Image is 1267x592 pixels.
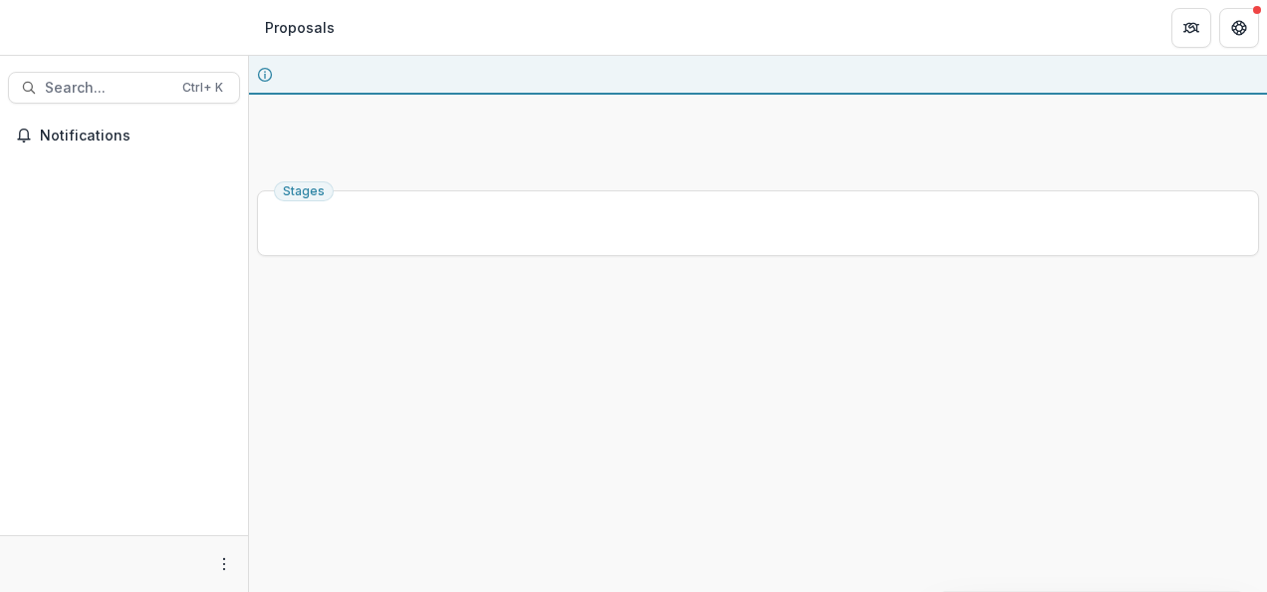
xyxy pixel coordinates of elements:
nav: breadcrumb [257,13,343,42]
button: Search... [8,72,240,104]
button: More [212,552,236,576]
div: Proposals [265,17,335,38]
span: Search... [45,80,170,97]
button: Get Help [1219,8,1259,48]
button: Partners [1171,8,1211,48]
span: Stages [283,184,325,198]
button: Notifications [8,120,240,151]
div: Ctrl + K [178,77,227,99]
span: Notifications [40,128,232,145]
